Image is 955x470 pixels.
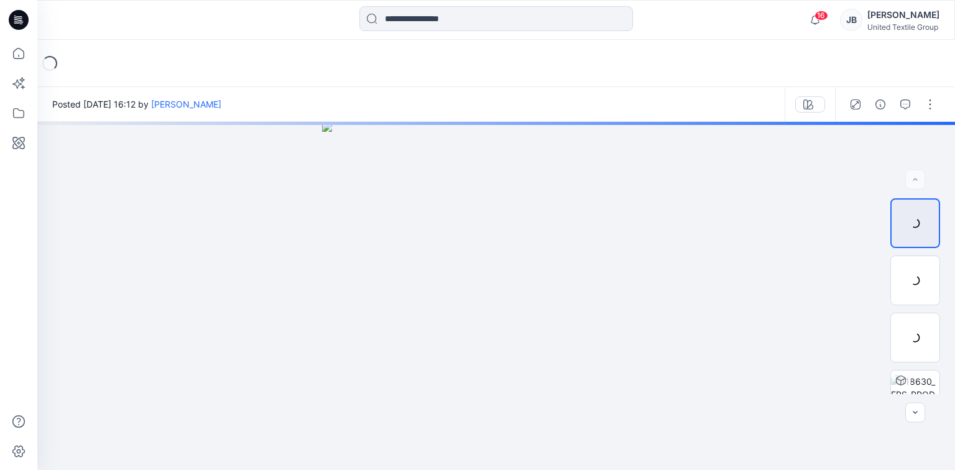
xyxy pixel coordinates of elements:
div: United Textile Group [867,22,939,32]
div: [PERSON_NAME] [867,7,939,22]
div: JB [840,9,862,31]
button: Details [870,94,890,114]
span: Posted [DATE] 16:12 by [52,98,221,111]
a: [PERSON_NAME] [151,99,221,109]
img: eyJhbGciOiJIUzI1NiIsImtpZCI6IjAiLCJzbHQiOiJzZXMiLCJ0eXAiOiJKV1QifQ.eyJkYXRhIjp7InR5cGUiOiJzdG9yYW... [322,122,670,470]
span: 16 [814,11,828,21]
img: 118630_FRS_PROD KM black [891,375,939,414]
